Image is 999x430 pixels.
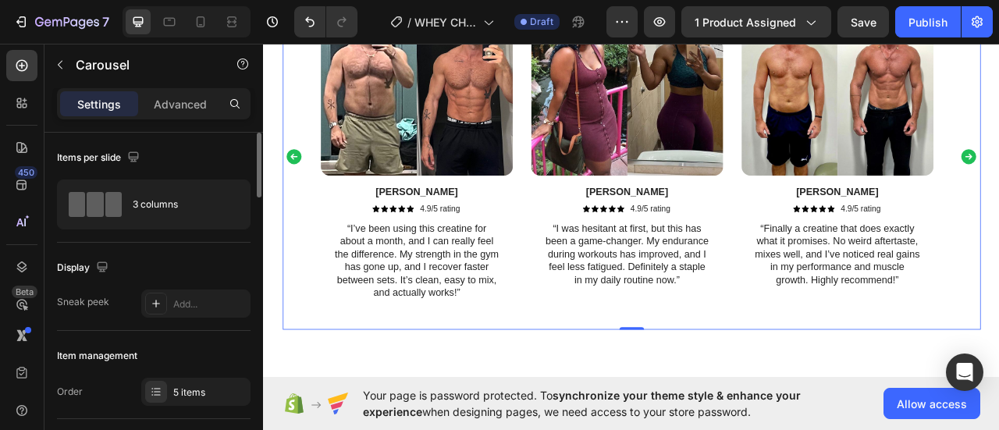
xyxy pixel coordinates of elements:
[895,6,961,37] button: Publish
[625,235,835,316] p: “Finally a creatine that does exactly what it promises. No weird aftertaste, mixes well, and I’ve...
[77,96,121,112] p: Settings
[946,354,983,391] div: Open Intercom Messenger
[57,258,112,279] div: Display
[681,6,831,37] button: 1 product assigned
[530,15,553,29] span: Draft
[57,147,143,169] div: Items per slide
[851,16,876,29] span: Save
[90,235,300,332] p: “I’ve been using this creatine for about a month, and I can really feel the difference. My streng...
[57,295,109,309] div: Sneak peek
[908,14,947,30] div: Publish
[467,211,517,224] p: 4.9/5 rating
[12,286,37,298] div: Beta
[76,55,208,74] p: Carousel
[102,12,109,31] p: 7
[363,387,862,420] span: Your page is password protected. To when designing pages, we need access to your store password.
[294,6,357,37] div: Undo/Redo
[414,14,477,30] span: WHEY CHOCOLATE
[173,386,247,400] div: 5 items
[897,396,967,412] span: Allow access
[173,297,247,311] div: Add...
[74,188,315,204] p: [PERSON_NAME]
[57,349,137,363] div: Item management
[695,14,796,30] span: 1 product assigned
[342,188,583,204] p: [PERSON_NAME]
[357,235,567,316] p: “I was hesitant at first, but this has been a game-changer. My endurance during workouts has impr...
[363,389,801,418] span: synchronize your theme style & enhance your experience
[610,188,851,204] p: [PERSON_NAME]
[837,6,889,37] button: Save
[15,166,37,179] div: 450
[885,138,910,163] button: Carousel Next Arrow
[407,14,411,30] span: /
[734,211,785,224] p: 4.9/5 rating
[263,38,999,383] iframe: Design area
[6,6,116,37] button: 7
[883,388,980,419] button: Allow access
[154,96,207,112] p: Advanced
[133,187,228,222] div: 3 columns
[57,385,83,399] div: Order
[199,211,250,224] p: 4.9/5 rating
